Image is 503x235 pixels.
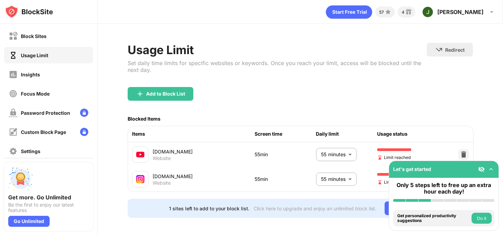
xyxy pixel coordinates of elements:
span: Limit reached [377,179,411,185]
img: hourglass-end.svg [377,155,383,160]
img: block-off.svg [9,32,17,40]
div: Let's get started [393,166,431,172]
div: Usage status [377,130,438,138]
div: Get personalized productivity suggestions [397,213,470,223]
div: Daily limit [316,130,377,138]
span: Limit reached [377,154,411,161]
div: Insights [21,72,40,77]
img: logo-blocksite.svg [5,5,53,18]
img: omni-setup-toggle.svg [488,166,494,173]
img: time-usage-on.svg [9,51,17,60]
img: ACg8ocLLDDef-dzpT6z7zFKbg930YbhABPjaXzQ10IT79FYr8j7coQ=s96-c [422,7,433,17]
img: points-small.svg [384,8,392,16]
div: [DOMAIN_NAME] [153,148,255,155]
img: focus-off.svg [9,89,17,98]
img: password-protection-off.svg [9,109,17,117]
div: [PERSON_NAME] [437,9,483,15]
div: Usage Limit [21,52,48,58]
div: 4 [402,10,404,15]
div: Blocked Items [128,116,160,122]
div: Custom Block Page [21,129,66,135]
div: Items [132,130,255,138]
img: customize-block-page-off.svg [9,128,17,136]
div: Click here to upgrade and enjoy an unlimited block list. [254,206,376,211]
div: Go Unlimited [8,216,50,227]
div: Focus Mode [21,91,50,97]
div: Only 5 steps left to free up an extra hour each day! [393,182,494,195]
button: Do it [472,213,492,224]
div: Set daily time limits for specific websites or keywords. Once you reach your limit, access will b... [128,60,427,73]
p: 55 minutes [321,175,346,183]
img: lock-menu.svg [80,109,88,117]
div: animation [326,5,372,19]
img: settings-off.svg [9,147,17,156]
div: Usage Limit [128,43,427,57]
div: Settings [21,148,40,154]
div: 55min [255,151,316,158]
div: Go Unlimited [385,201,431,215]
img: reward-small.svg [404,8,413,16]
img: push-unlimited.svg [8,166,33,191]
div: Redirect [445,47,465,53]
div: Website [153,155,171,161]
div: Add to Block List [146,91,185,97]
div: Password Protection [21,110,70,116]
img: favicons [136,150,144,159]
img: eye-not-visible.svg [478,166,485,173]
div: 55min [255,175,316,183]
div: Get more. Go Unlimited [8,194,89,201]
div: Website [153,180,171,186]
div: 57 [379,10,384,15]
img: insights-off.svg [9,70,17,79]
div: [DOMAIN_NAME] [153,173,255,180]
div: 1 sites left to add to your block list. [169,206,249,211]
p: 55 minutes [321,151,346,158]
img: hourglass-end.svg [377,180,383,185]
img: lock-menu.svg [80,128,88,136]
img: favicons [136,175,144,183]
div: Block Sites [21,33,47,39]
div: Be the first to enjoy our latest features [8,202,89,213]
div: Screen time [255,130,316,138]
